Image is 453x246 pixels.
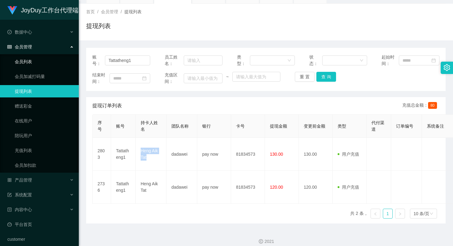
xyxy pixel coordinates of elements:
[304,124,325,129] span: 变更前金额
[92,72,110,85] span: 结束时间：
[428,102,437,109] span: 80
[93,171,111,204] td: 2736
[165,72,184,85] span: 充值区间：
[427,124,444,129] span: 系统备注
[7,178,12,182] i: 图标: appstore-o
[414,209,429,218] div: 10 条/页
[383,209,393,219] li: 1
[287,59,291,63] i: 图标: down
[371,209,380,219] li: 上一页
[15,55,74,68] a: 会员列表
[236,124,245,129] span: 卡号
[171,124,189,129] span: 团队名称
[86,9,95,14] span: 首页
[136,171,166,204] td: Heng Aik Tat
[124,9,142,14] span: 提现列表
[7,44,32,49] span: 会员管理
[7,178,32,182] span: 产品管理
[15,129,74,142] a: 陪玩用户
[7,7,78,12] a: JoyDuy工作台代理端
[299,171,333,204] td: 120.00
[105,55,150,65] input: 请输入
[86,21,111,31] h1: 提现列表
[116,124,125,129] span: 账号
[7,233,74,245] a: customer
[21,0,78,20] h1: JoyDuy工作台代理端
[270,152,283,157] span: 130.00
[383,209,392,218] a: 1
[231,138,265,171] td: 81834573
[374,212,377,216] i: 图标: left
[101,9,118,14] span: 会员管理
[7,192,32,197] span: 系统配置
[316,72,336,82] button: 查 询
[97,9,98,14] span: /
[338,152,359,157] span: 用户充值
[15,144,74,157] a: 充值列表
[197,171,231,204] td: pay now
[395,209,405,219] li: 下一页
[443,64,450,71] i: 图标: setting
[270,124,287,129] span: 提现金额
[142,76,146,80] i: 图标: calendar
[222,74,232,80] span: ~
[7,207,12,212] i: 图标: profile
[84,238,448,245] div: 2021
[15,115,74,127] a: 在线用户
[7,218,74,231] a: 图标: dashboard平台首页
[166,171,197,204] td: dadawei
[111,138,136,171] td: Tattatheng1
[7,30,32,35] span: 数据中心
[7,207,32,212] span: 内容中心
[7,6,17,15] img: logo.9652507e.png
[295,72,315,82] button: 重 置
[15,159,74,171] a: 会员加扣款
[98,120,102,132] span: 序号
[111,171,136,204] td: Tattatheng1
[197,138,231,171] td: pay now
[338,185,359,190] span: 用户充值
[270,185,283,190] span: 120.00
[7,30,12,34] i: 图标: check-circle-o
[7,193,12,197] i: 图标: form
[396,124,413,129] span: 订单编号
[231,171,265,204] td: 81834573
[338,124,346,129] span: 类型
[184,73,222,83] input: 请输入最小值为
[259,239,263,244] i: 图标: copyright
[202,124,211,129] span: 银行
[92,102,122,109] span: 提现订单列表
[92,54,105,67] span: 账号：
[350,209,368,219] li: 共 2 条，
[430,212,433,216] i: 图标: down
[121,9,122,14] span: /
[371,120,384,132] span: 代付渠道
[93,138,111,171] td: 2803
[299,138,333,171] td: 130.00
[398,212,402,216] i: 图标: right
[382,54,399,67] span: 起始时间：
[184,55,222,65] input: 请输入
[402,102,439,109] div: 充值总金额：
[15,70,74,83] a: 会员加减打码量
[360,59,363,63] i: 图标: down
[7,45,12,49] i: 图标: table
[165,54,184,67] span: 员工姓名：
[166,138,197,171] td: dadawei
[237,54,250,67] span: 类型：
[309,54,322,67] span: 状态：
[136,138,166,171] td: Heng Aik Tat
[15,85,74,97] a: 提现列表
[15,100,74,112] a: 赠送彩金
[232,72,280,82] input: 请输入最大值为
[141,120,158,132] span: 持卡人姓名
[431,58,436,63] i: 图标: calendar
